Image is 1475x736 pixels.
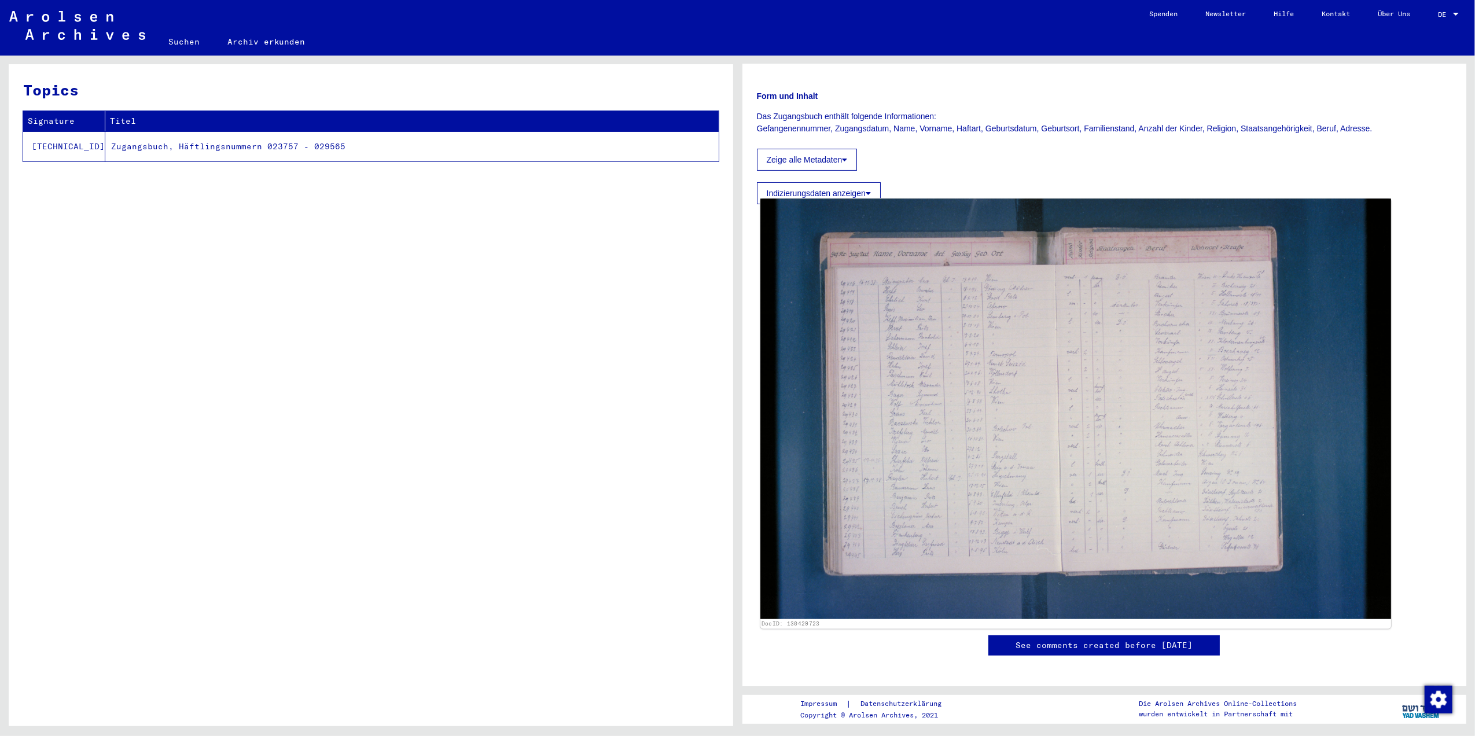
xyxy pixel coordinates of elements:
a: DocID: 130429723 [761,620,819,627]
img: Zustimmung ändern [1425,686,1452,713]
p: wurden entwickelt in Partnerschaft mit [1139,709,1297,719]
span: DE [1438,10,1451,19]
p: Das Zugangsbuch enthält folgende Informationen: Gefangenennummer, Zugangsdatum, Name, Vorname, Ha... [757,111,1452,135]
h3: Topics [23,79,718,101]
img: Arolsen_neg.svg [9,11,145,40]
td: [TECHNICAL_ID] [23,131,105,161]
img: 001.jpg [760,199,1391,619]
p: Copyright © Arolsen Archives, 2021 [800,710,955,720]
img: yv_logo.png [1400,694,1443,723]
td: Zugangsbuch, Häftlingsnummern 023757 - 029565 [105,131,719,161]
a: Suchen [155,28,214,56]
p: Die Arolsen Archives Online-Collections [1139,698,1297,709]
th: Titel [105,111,719,131]
div: | [800,698,955,710]
button: Indizierungsdaten anzeigen [757,182,881,204]
b: Form und Inhalt [757,91,818,101]
button: Zeige alle Metadaten [757,149,858,171]
a: See comments created before [DATE] [1016,639,1193,652]
a: Archiv erkunden [214,28,319,56]
th: Signature [23,111,105,131]
a: Datenschutzerklärung [851,698,955,710]
a: Impressum [800,698,846,710]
